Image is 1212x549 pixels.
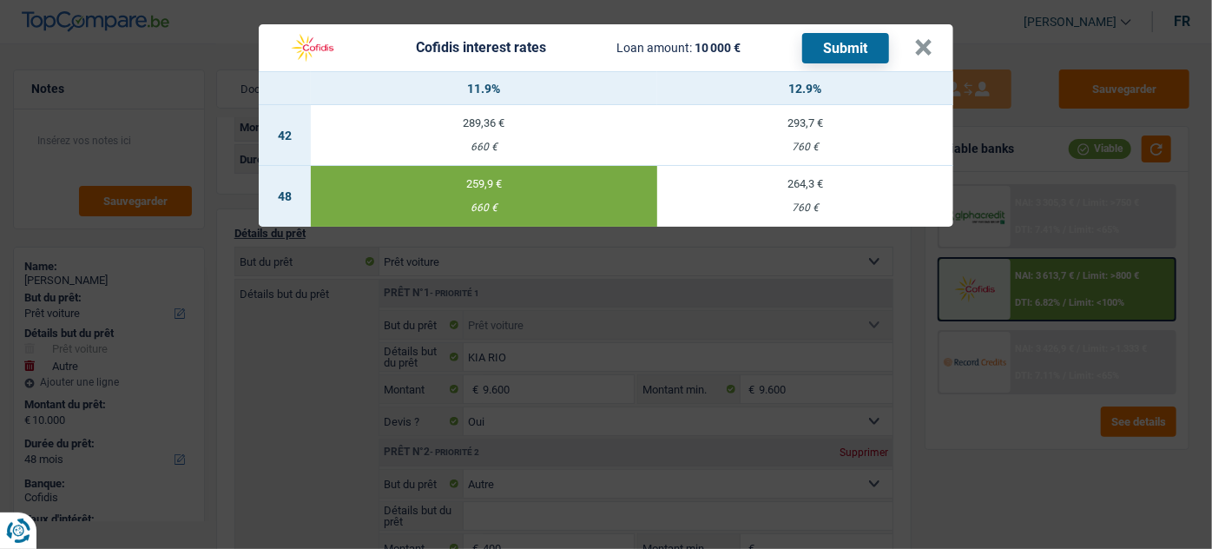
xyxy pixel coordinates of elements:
span: 10 000 € [695,41,741,55]
button: × [914,39,932,56]
div: 660 € [311,202,657,214]
td: 42 [259,105,311,166]
div: Cofidis interest rates [416,41,546,55]
div: 289,36 € [311,117,657,129]
span: Loan amount: [616,41,692,55]
div: 760 € [657,202,953,214]
div: 660 € [311,142,657,153]
th: 12.9% [657,72,953,105]
div: 760 € [657,142,953,153]
th: 11.9% [311,72,657,105]
img: Cofidis [280,31,346,64]
div: 259,9 € [311,178,657,189]
div: 264,3 € [657,178,953,189]
div: 293,7 € [657,117,953,129]
td: 48 [259,166,311,227]
button: Submit [802,33,889,63]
